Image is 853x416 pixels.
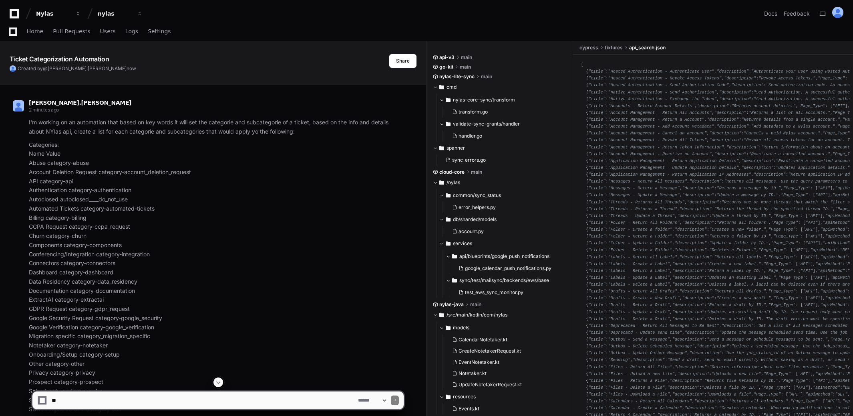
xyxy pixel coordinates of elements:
img: ALV-UjUTLTKDo2-V5vjG4wR1buipwogKm1wWuvNrTAMaancOL2w8d8XiYMyzUPCyapUwVg1DhQ_h_MBM3ufQigANgFbfgRVfo... [13,100,24,112]
span: "API" [808,213,821,218]
span: "Hosted Authentication - Send Authorization Code" [608,83,729,87]
a: Settings [148,22,171,41]
span: "title" [588,172,606,177]
span: "Threads - Update a Thread" [608,213,674,218]
span: "apiMethod" [818,268,845,273]
span: common/sync_status [453,192,501,199]
button: test_ews_sync_monitor.py [455,287,562,298]
span: "title" [588,317,606,321]
span: "title" [588,103,606,108]
button: api/blueprints/google_push_notifications [446,250,567,263]
span: "Folder - Return a Folder" [608,234,672,239]
span: main [470,301,481,308]
span: main [460,64,471,70]
span: "description" [680,289,712,294]
span: "description" [682,220,714,225]
button: Feedback [784,10,810,18]
span: "title" [588,275,606,280]
span: "Deletes a Folder." [709,248,756,252]
span: fixtures [605,45,623,51]
span: "title" [588,289,606,294]
span: "apiMethod" [815,262,843,266]
span: "Folder - Delete a Folder" [608,248,672,252]
span: "description" [731,83,763,87]
span: Users [100,29,116,34]
span: "API" [803,227,815,232]
button: models [439,321,567,334]
span: "description" [690,179,722,184]
button: services [439,237,567,250]
span: "title" [588,193,606,197]
span: "Labels - Update a Label" [608,275,670,280]
button: transform.go [449,106,562,118]
button: CreateNotetakerRequest.kt [449,345,562,357]
span: "Hosted Authentication - Authenticate User" [608,69,714,74]
span: "Drafts - Update a Draft" [608,310,670,315]
span: "Page_Type" [771,220,798,225]
span: "Page_Type" [823,131,850,136]
a: Home [27,22,43,41]
span: "description" [672,310,704,315]
svg: Directory [446,95,451,105]
span: "API" [818,186,830,191]
span: "title" [588,124,606,129]
span: "API" [803,255,815,260]
svg: Directory [446,323,451,333]
span: "description" [724,76,756,81]
span: "description" [675,248,707,252]
span: "Page_Type" [769,255,796,260]
span: "apiMethod" [820,289,847,294]
button: error_helpers.py [449,202,562,213]
span: transform.go [459,109,488,115]
span: account.py [459,228,484,235]
span: "API" [805,220,818,225]
span: validate-sync-grants/handler [453,121,520,127]
span: "title" [588,296,606,300]
svg: Directory [439,310,444,320]
span: "Account Management - Reactive an Account" [608,152,712,156]
span: "Cancels a paid Nylas account." [744,131,820,136]
span: "Creates a new folder." [709,227,766,232]
span: "title" [588,207,606,211]
button: /src/main/kotlin/com/nylas [433,308,567,321]
span: EventNotetaker.kt [459,359,499,365]
span: "description" [677,213,709,218]
button: nylas [95,6,146,21]
button: Notetaker.kt [449,368,562,379]
span: db/sharded/models [453,216,497,223]
span: "Page_Type" [783,186,811,191]
span: "description" [719,97,751,101]
span: "description" [672,275,704,280]
span: "Account Management - Return a Account" [608,117,704,122]
span: /nylas [447,179,460,186]
span: "Labels - Return all Labels" [608,255,677,260]
span: "Account Management - Cancel an account" [608,131,706,136]
span: "description" [726,145,758,150]
span: "API" [803,289,815,294]
span: "Drafts - Create a New Draft" [608,296,680,300]
span: "API" [793,248,806,252]
span: @ [43,65,48,71]
span: "description" [697,103,729,108]
span: "Revoke Access Tokens." [758,76,815,81]
button: Share [389,54,416,68]
span: "Account Management - Revoke All Tokens" [608,138,706,142]
span: "Page_Type" [779,275,806,280]
span: models [453,325,469,331]
button: /nylas [433,176,567,189]
span: "Page_Type" [798,103,825,108]
span: "API" [805,241,818,246]
button: EventNotetaker.kt [449,357,562,368]
span: main [461,54,472,61]
span: "description" [682,186,714,191]
span: "title" [588,110,606,115]
div: nylas [98,10,132,18]
span: "description" [687,200,719,205]
span: api-v3 [439,54,455,61]
span: "Page_Type" [818,76,845,81]
span: "Returns all folders" [717,220,769,225]
span: "Page_Type" [771,241,798,246]
span: main [471,169,482,175]
span: "title" [588,241,606,246]
span: "title" [588,90,606,95]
